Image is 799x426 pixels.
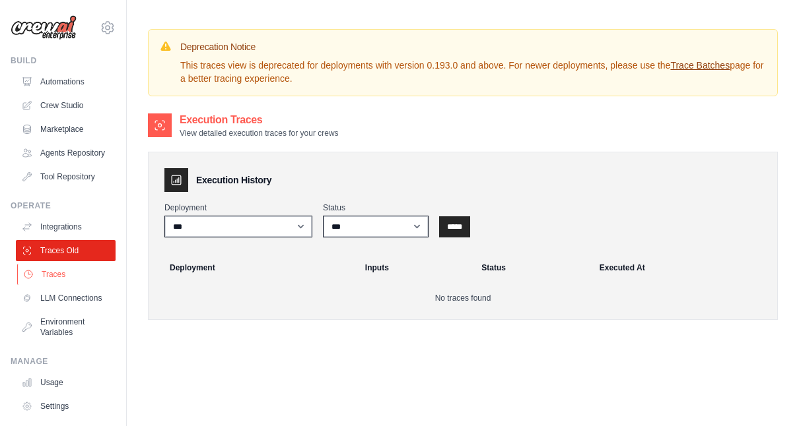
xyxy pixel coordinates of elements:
[592,253,772,282] th: Executed At
[16,166,116,187] a: Tool Repository
[16,119,116,140] a: Marketplace
[17,264,117,285] a: Traces
[154,253,357,282] th: Deployment
[180,112,339,128] h2: Execution Traces
[180,59,767,85] p: This traces view is deprecated for deployments with version 0.193.0 and above. For newer deployme...
[180,128,339,138] p: View detailed execution traces for your crews
[11,356,116,367] div: Manage
[164,202,312,213] label: Deployment
[16,372,116,393] a: Usage
[323,202,429,213] label: Status
[16,71,116,92] a: Automations
[180,40,767,53] h3: Deprecation Notice
[11,200,116,211] div: Operate
[16,216,116,237] a: Integrations
[11,15,77,40] img: Logo
[16,95,116,116] a: Crew Studio
[670,60,730,71] a: Trace Batches
[16,240,116,261] a: Traces Old
[473,253,591,282] th: Status
[16,311,116,343] a: Environment Variables
[357,253,473,282] th: Inputs
[16,396,116,417] a: Settings
[11,55,116,66] div: Build
[164,293,761,303] p: No traces found
[196,173,271,187] h3: Execution History
[16,288,116,309] a: LLM Connections
[16,142,116,164] a: Agents Repository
